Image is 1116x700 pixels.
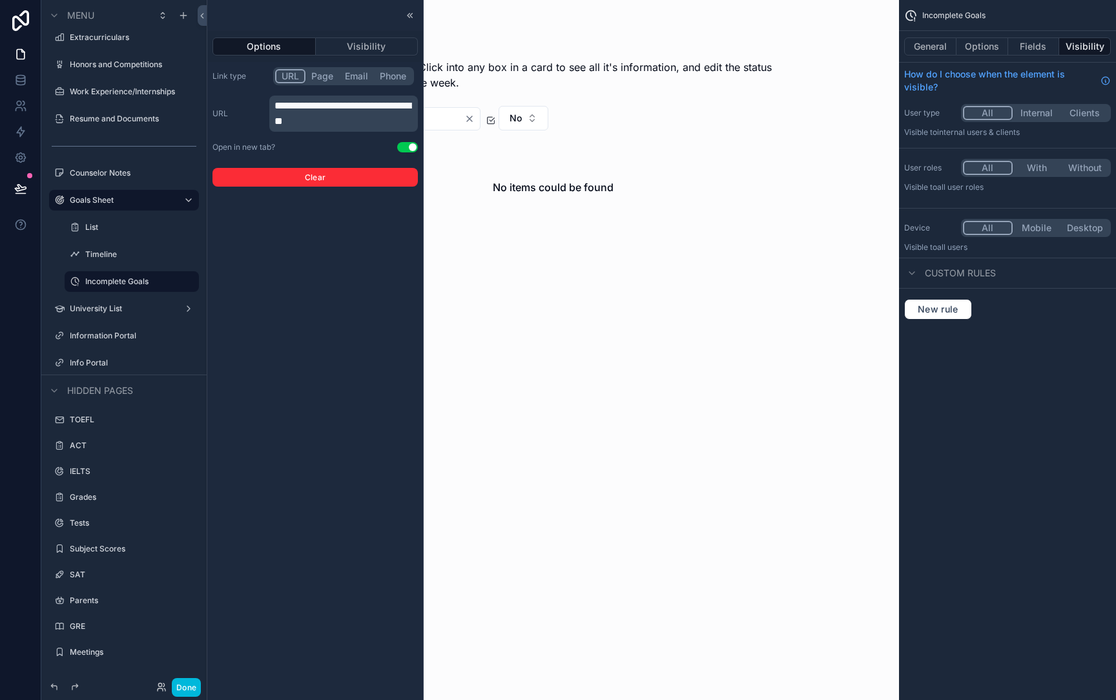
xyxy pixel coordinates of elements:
[70,32,191,43] label: Extracurriculars
[1060,106,1109,120] button: Clients
[1008,37,1060,56] button: Fields
[904,163,956,173] label: User roles
[70,492,191,502] label: Grades
[1060,161,1109,175] button: Without
[904,68,1095,94] span: How do I choose when the element is visible?
[904,108,956,118] label: User type
[70,87,191,97] label: Work Experience/Internships
[904,242,1111,252] p: Visible to
[212,71,264,81] label: Link type
[963,106,1013,120] button: All
[70,114,191,124] label: Resume and Documents
[212,168,418,187] button: Clear
[1013,106,1061,120] button: Internal
[925,267,996,280] span: Custom rules
[963,161,1013,175] button: All
[374,69,412,83] button: Phone
[904,223,956,233] label: Device
[956,37,1008,56] button: Options
[70,595,191,606] label: Parents
[172,678,201,697] button: Done
[70,331,191,341] label: Information Portal
[85,249,191,260] label: Timeline
[316,37,418,56] button: Visibility
[70,358,191,368] label: Info Portal
[269,96,418,132] div: scrollable content
[904,127,1111,138] p: Visible to
[904,37,956,56] button: General
[339,69,374,83] button: Email
[275,69,305,83] button: URL
[70,518,191,528] label: Tests
[904,299,972,320] button: New rule
[937,127,1020,137] span: Internal users & clients
[212,142,275,152] div: Open in new tab?
[70,621,191,632] label: GRE
[85,276,191,287] label: Incomplete Goals
[70,304,173,314] label: University List
[70,570,191,580] label: SAT
[1013,221,1061,235] button: Mobile
[212,108,264,119] label: URL
[70,647,191,657] label: Meetings
[913,304,964,315] span: New rule
[305,69,339,83] button: Page
[70,168,191,178] label: Counselor Notes
[70,195,173,205] label: Goals Sheet
[963,221,1013,235] button: All
[67,9,94,22] span: Menu
[70,440,191,451] label: ACT
[1059,37,1111,56] button: Visibility
[85,222,191,232] label: List
[70,415,191,425] label: TOEFL
[922,10,986,21] span: Incomplete Goals
[70,466,191,477] label: IELTS
[904,182,1111,192] p: Visible to
[67,384,133,397] span: Hidden pages
[1060,221,1109,235] button: Desktop
[212,37,316,56] button: Options
[904,68,1111,94] a: How do I choose when the element is visible?
[70,59,191,70] label: Honors and Competitions
[937,242,967,252] span: all users
[1013,161,1061,175] button: With
[937,182,984,192] span: All user roles
[70,544,191,554] label: Subject Scores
